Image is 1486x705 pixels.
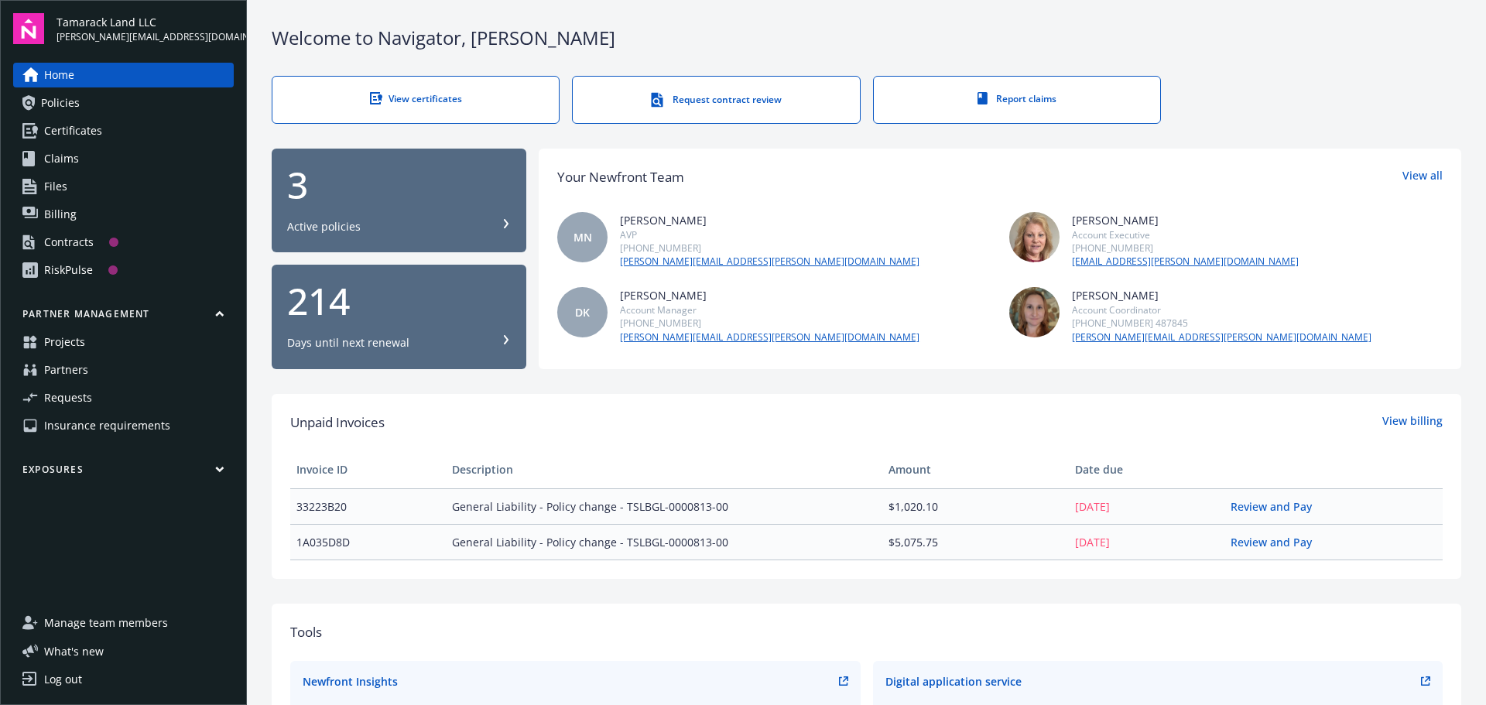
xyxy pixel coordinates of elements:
div: Your Newfront Team [557,167,684,187]
img: photo [1009,212,1060,262]
a: Partners [13,358,234,382]
div: [PHONE_NUMBER] [1072,241,1299,255]
div: Contracts [44,230,94,255]
button: Partner management [13,307,234,327]
a: Billing [13,202,234,227]
a: Insurance requirements [13,413,234,438]
span: Claims [44,146,79,171]
a: Claims [13,146,234,171]
div: View certificates [303,92,528,105]
span: What ' s new [44,643,104,659]
a: Review and Pay [1231,535,1324,549]
a: [PERSON_NAME][EMAIL_ADDRESS][PERSON_NAME][DOMAIN_NAME] [620,255,919,269]
span: [PERSON_NAME][EMAIL_ADDRESS][DOMAIN_NAME] [56,30,234,44]
span: Insurance requirements [44,413,170,438]
button: Exposures [13,463,234,482]
span: Tamarack Land LLC [56,14,234,30]
div: Digital application service [885,673,1022,690]
div: [PHONE_NUMBER] [620,241,919,255]
td: [DATE] [1069,488,1224,524]
td: [DATE] [1069,524,1224,560]
a: View certificates [272,76,560,124]
div: Active policies [287,219,361,234]
a: Report claims [873,76,1161,124]
div: 3 [287,166,511,204]
a: Review and Pay [1231,499,1324,514]
a: Files [13,174,234,199]
div: Account Coordinator [1072,303,1371,317]
th: Date due [1069,451,1224,488]
button: Tamarack Land LLC[PERSON_NAME][EMAIL_ADDRESS][DOMAIN_NAME] [56,13,234,44]
div: [PERSON_NAME] [1072,212,1299,228]
a: Manage team members [13,611,234,635]
div: 214 [287,282,511,320]
div: [PHONE_NUMBER] 487845 [1072,317,1371,330]
div: Welcome to Navigator , [PERSON_NAME] [272,25,1461,51]
div: Report claims [905,92,1129,105]
div: Tools [290,622,1443,642]
div: Account Manager [620,303,919,317]
td: 1A035D8D [290,524,446,560]
span: Projects [44,330,85,354]
div: Account Executive [1072,228,1299,241]
span: Manage team members [44,611,168,635]
a: [PERSON_NAME][EMAIL_ADDRESS][PERSON_NAME][DOMAIN_NAME] [1072,330,1371,344]
div: AVP [620,228,919,241]
div: Newfront Insights [303,673,398,690]
span: Certificates [44,118,102,143]
div: Request contract review [604,92,828,108]
a: [EMAIL_ADDRESS][PERSON_NAME][DOMAIN_NAME] [1072,255,1299,269]
a: Certificates [13,118,234,143]
a: Request contract review [572,76,860,124]
span: General Liability - Policy change - TSLBGL-0000813-00 [452,498,875,515]
th: Amount [882,451,1069,488]
td: $5,075.75 [882,524,1069,560]
div: [PERSON_NAME] [620,212,919,228]
button: What's new [13,643,128,659]
a: View all [1402,167,1443,187]
a: View billing [1382,412,1443,433]
span: Policies [41,91,80,115]
a: Home [13,63,234,87]
a: Requests [13,385,234,410]
td: $1,020.10 [882,488,1069,524]
div: [PERSON_NAME] [620,287,919,303]
span: Partners [44,358,88,382]
div: [PHONE_NUMBER] [620,317,919,330]
a: RiskPulse [13,258,234,282]
span: Home [44,63,74,87]
div: [PERSON_NAME] [1072,287,1371,303]
span: Files [44,174,67,199]
img: photo [1009,287,1060,337]
span: Billing [44,202,77,227]
span: Requests [44,385,92,410]
a: Contracts [13,230,234,255]
th: Description [446,451,882,488]
a: Projects [13,330,234,354]
a: [PERSON_NAME][EMAIL_ADDRESS][PERSON_NAME][DOMAIN_NAME] [620,330,919,344]
button: 214Days until next renewal [272,265,526,369]
th: Invoice ID [290,451,446,488]
img: navigator-logo.svg [13,13,44,44]
td: 33223B20 [290,488,446,524]
a: Policies [13,91,234,115]
span: DK [575,304,590,320]
div: Log out [44,667,82,692]
span: General Liability - Policy change - TSLBGL-0000813-00 [452,534,875,550]
span: Unpaid Invoices [290,412,385,433]
button: 3Active policies [272,149,526,253]
div: Days until next renewal [287,335,409,351]
div: RiskPulse [44,258,93,282]
span: MN [574,229,592,245]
